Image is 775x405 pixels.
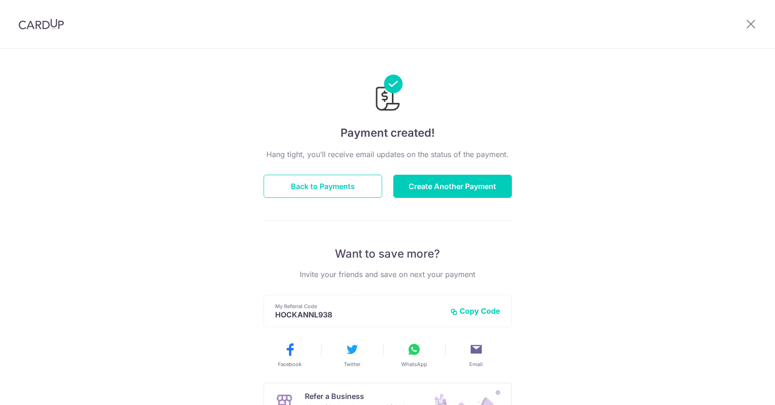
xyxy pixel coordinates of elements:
h4: Payment created! [264,125,512,141]
button: Back to Payments [264,175,382,198]
button: WhatsApp [387,342,441,368]
button: Twitter [325,342,379,368]
span: Twitter [344,361,360,368]
span: Email [469,361,483,368]
p: Refer a Business [305,391,406,402]
p: Hang tight, you’ll receive email updates on the status of the payment. [264,149,512,160]
button: Email [449,342,504,368]
p: Want to save more? [264,247,512,261]
span: Facebook [278,361,302,368]
img: Payments [373,75,403,114]
p: HOCKANNL938 [275,310,443,319]
span: WhatsApp [401,361,427,368]
p: Invite your friends and save on next your payment [264,269,512,280]
p: My Referral Code [275,303,443,310]
button: Create Another Payment [393,175,512,198]
img: CardUp [19,19,64,30]
button: Copy Code [450,306,500,316]
button: Facebook [263,342,317,368]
